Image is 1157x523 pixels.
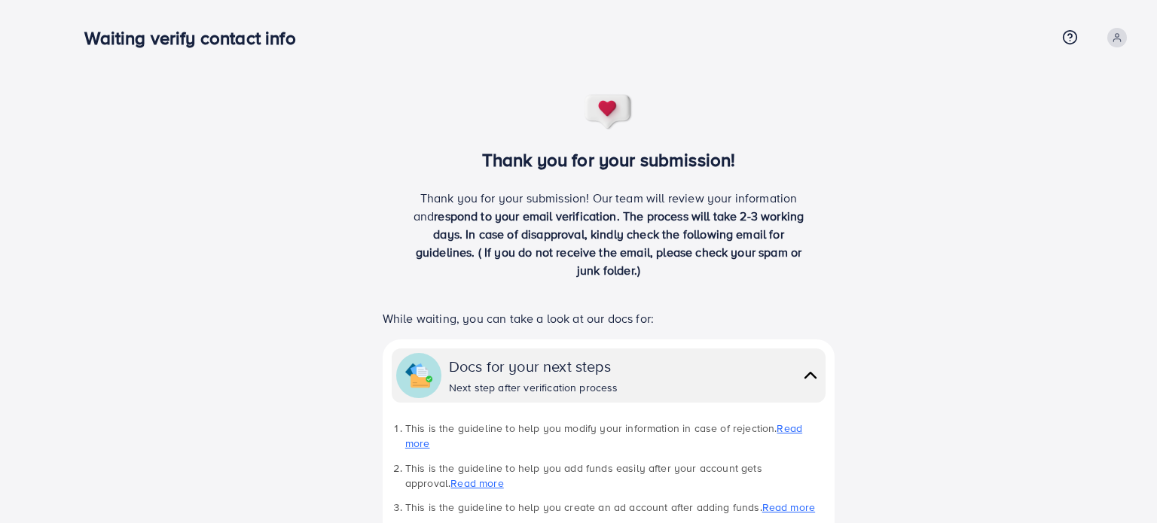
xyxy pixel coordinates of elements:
[449,380,618,395] div: Next step after verification process
[405,461,826,491] li: This is the guideline to help you add funds easily after your account gets approval.
[450,476,503,491] a: Read more
[383,309,835,327] p: While waiting, you can take a look at our docs for:
[762,500,815,515] a: Read more
[405,362,432,389] img: collapse
[405,421,802,451] a: Read more
[416,208,804,278] span: respond to your email verification. The process will take 2-3 working days. In case of disapprova...
[800,364,821,386] img: collapse
[408,189,810,279] p: Thank you for your submission! Our team will review your information and
[449,355,618,377] div: Docs for your next steps
[584,93,633,131] img: success
[405,500,826,515] li: This is the guideline to help you create an ad account after adding funds.
[405,421,826,452] li: This is the guideline to help you modify your information in case of rejection.
[358,149,860,171] h3: Thank you for your submission!
[84,27,307,49] h3: Waiting verify contact info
